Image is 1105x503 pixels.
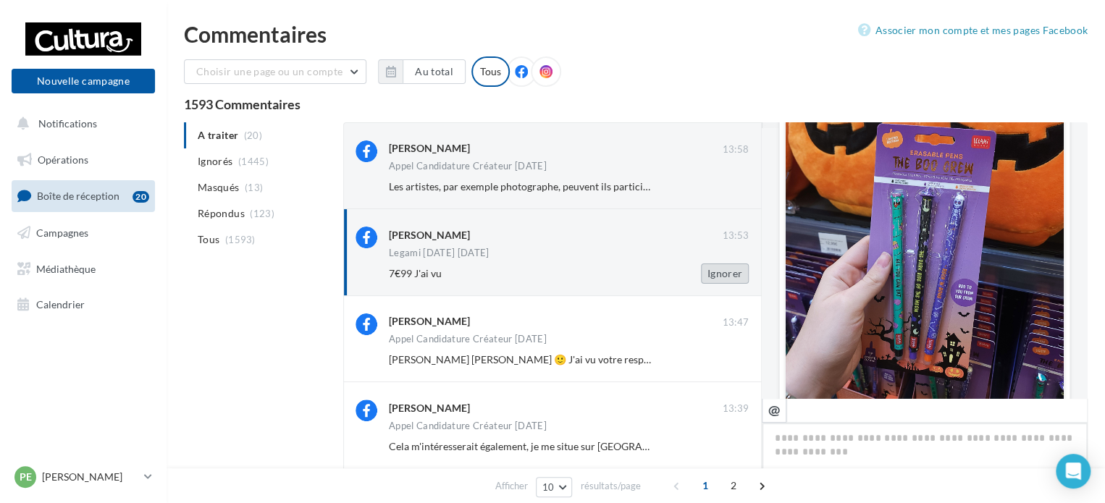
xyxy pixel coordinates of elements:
div: Appel Candidature Créateur [DATE] [389,334,547,344]
span: Masqués [198,180,239,195]
div: 1593 Commentaires [184,98,1088,111]
div: Open Intercom Messenger [1056,454,1091,489]
span: 13:39 [722,402,749,415]
span: Les artistes, par exemple photographe, peuvent ils participer ? [389,180,665,193]
span: Médiathèque [36,262,96,274]
span: (1593) [225,234,256,245]
span: 2 [722,474,745,497]
i: @ [768,403,781,416]
span: Notifications [38,117,97,130]
a: Boîte de réception20 [9,180,158,211]
a: Campagnes [9,218,158,248]
button: Au total [378,59,466,84]
span: 13:53 [722,229,749,242]
button: @ [762,398,786,423]
div: Appel Candidature Créateur [DATE] [389,421,547,431]
div: [PERSON_NAME] [389,141,470,156]
span: (123) [250,208,274,219]
span: Ignorés [198,154,232,169]
span: Campagnes [36,227,88,239]
span: 13:47 [722,316,749,329]
span: Répondus [198,206,245,221]
span: 10 [542,481,555,493]
span: Choisir une page ou un compte [196,65,343,77]
div: [PERSON_NAME] [389,401,470,415]
span: (13) [245,182,263,193]
a: Associer mon compte et mes pages Facebook [858,22,1088,39]
span: 13:58 [722,143,749,156]
button: 10 [536,477,573,497]
span: Opérations [38,153,88,166]
span: Cela m'intéresserait également, je me situe sur [GEOGRAPHIC_DATA] et suis Artiste Illustratrice. [389,440,822,452]
div: Legami [DATE] [DATE] [389,248,490,258]
a: Pe [PERSON_NAME] [12,463,155,491]
span: 7€99 J'ai vu [389,267,442,279]
span: 1 [694,474,717,497]
button: Choisir une page ou un compte [184,59,366,84]
a: Médiathèque [9,254,158,284]
div: [PERSON_NAME] [389,314,470,329]
div: Tous [471,56,510,87]
a: Opérations [9,145,158,175]
div: [PERSON_NAME] [389,228,470,242]
button: Nouvelle campagne [12,69,155,93]
div: Appel Candidature Créateur [DATE] [389,161,547,171]
div: 20 [133,191,149,203]
span: résultats/page [580,479,640,493]
button: Notifications [9,109,152,139]
span: Boîte de réception [37,190,119,202]
button: Au total [403,59,466,84]
div: Commentaires [184,23,1088,45]
span: [PERSON_NAME] [PERSON_NAME] 🙂 J'ai vu votre responsable [DATE] ça m'a fait très plaisir ! [389,353,815,365]
span: Calendrier [36,298,85,310]
span: Tous [198,232,219,247]
a: Calendrier [9,289,158,320]
span: Pe [20,470,32,484]
span: (1445) [238,156,269,167]
span: Afficher [495,479,528,493]
button: Ignorer [701,263,749,284]
p: [PERSON_NAME] [42,470,138,484]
